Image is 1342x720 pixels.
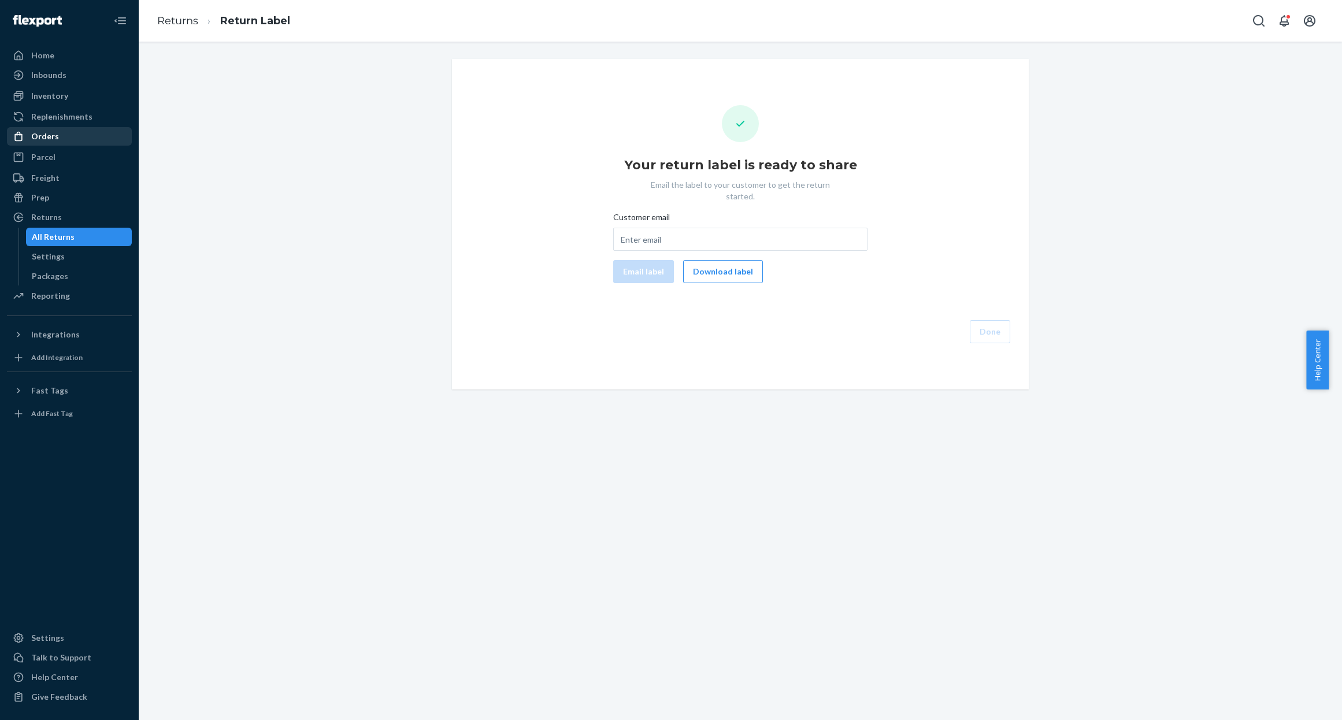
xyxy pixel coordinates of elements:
[31,69,66,81] div: Inbounds
[31,172,60,184] div: Freight
[26,267,132,285] a: Packages
[109,9,132,32] button: Close Navigation
[7,325,132,344] button: Integrations
[31,329,80,340] div: Integrations
[7,348,132,367] a: Add Integration
[7,107,132,126] a: Replenishments
[7,648,132,667] button: Talk to Support
[31,131,59,142] div: Orders
[639,179,841,202] p: Email the label to your customer to get the return started.
[1298,9,1321,32] button: Open account menu
[683,260,763,283] button: Download label
[1273,9,1296,32] button: Open notifications
[31,90,68,102] div: Inventory
[157,14,198,27] a: Returns
[31,671,78,683] div: Help Center
[31,50,54,61] div: Home
[31,691,87,703] div: Give Feedback
[23,8,65,18] span: Support
[1247,9,1270,32] button: Open Search Box
[7,629,132,647] a: Settings
[7,668,132,686] a: Help Center
[613,260,674,283] button: Email label
[32,231,75,243] div: All Returns
[7,208,132,227] a: Returns
[31,211,62,223] div: Returns
[7,66,132,84] a: Inbounds
[31,409,73,418] div: Add Fast Tag
[32,251,65,262] div: Settings
[31,352,83,362] div: Add Integration
[7,46,132,65] a: Home
[220,14,290,27] a: Return Label
[31,111,92,123] div: Replenishments
[7,688,132,706] button: Give Feedback
[7,148,132,166] a: Parcel
[13,15,62,27] img: Flexport logo
[7,87,132,105] a: Inventory
[32,270,68,282] div: Packages
[624,156,857,175] h1: Your return label is ready to share
[7,381,132,400] button: Fast Tags
[7,188,132,207] a: Prep
[31,192,49,203] div: Prep
[31,290,70,302] div: Reporting
[613,228,868,251] input: Customer email
[1306,331,1329,389] button: Help Center
[31,151,55,163] div: Parcel
[26,228,132,246] a: All Returns
[148,4,299,38] ol: breadcrumbs
[31,652,91,663] div: Talk to Support
[970,320,1010,343] button: Done
[26,247,132,266] a: Settings
[7,169,132,187] a: Freight
[613,211,670,228] span: Customer email
[31,385,68,396] div: Fast Tags
[7,404,132,423] a: Add Fast Tag
[7,287,132,305] a: Reporting
[31,632,64,644] div: Settings
[7,127,132,146] a: Orders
